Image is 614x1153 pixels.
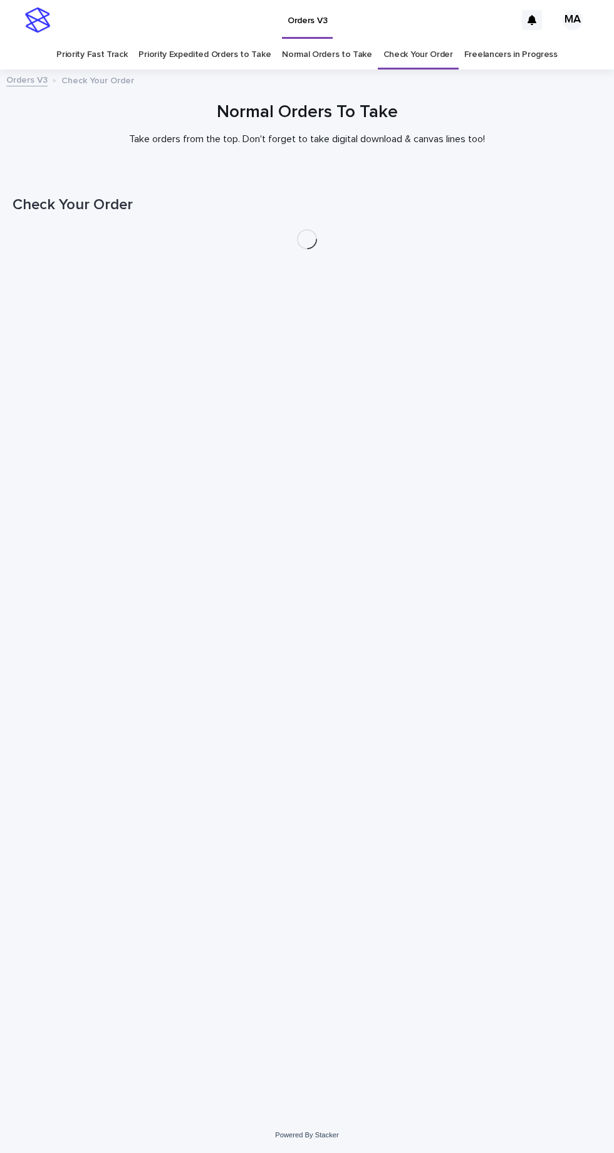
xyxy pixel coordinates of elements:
[563,10,583,30] div: MA
[464,40,558,70] a: Freelancers in Progress
[138,40,271,70] a: Priority Expedited Orders to Take
[13,196,601,214] h1: Check Your Order
[13,102,601,123] h1: Normal Orders To Take
[383,40,453,70] a: Check Your Order
[56,133,558,145] p: Take orders from the top. Don't forget to take digital download & canvas lines too!
[282,40,372,70] a: Normal Orders to Take
[56,40,127,70] a: Priority Fast Track
[25,8,50,33] img: stacker-logo-s-only.png
[6,72,48,86] a: Orders V3
[275,1131,338,1139] a: Powered By Stacker
[61,73,134,86] p: Check Your Order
